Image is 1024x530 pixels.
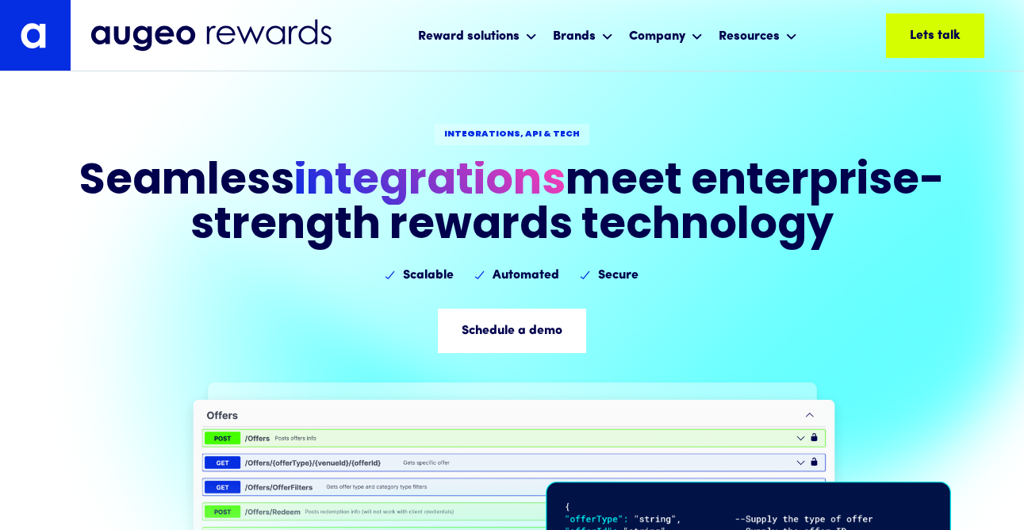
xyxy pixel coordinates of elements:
div: Automated [493,266,559,285]
div: Reward solutions [414,14,541,56]
div: Company [629,27,685,46]
div: Brands [549,14,617,56]
div: Scalable [403,266,454,285]
img: Augeo Rewards business unit full logo in midnight blue. [90,19,332,52]
h1: Seamless meet enterprise-strength rewards technology [61,161,962,250]
div: Integrations, API & tech [444,129,580,140]
div: Brands [553,27,596,46]
div: Secure [598,266,639,285]
a: Lets talk [886,13,984,58]
span: integrations [294,161,566,205]
div: Resources [715,14,801,56]
a: Schedule a demo [438,309,586,353]
div: Resources [719,27,780,46]
div: Company [625,14,707,56]
div: Reward solutions [418,27,520,46]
